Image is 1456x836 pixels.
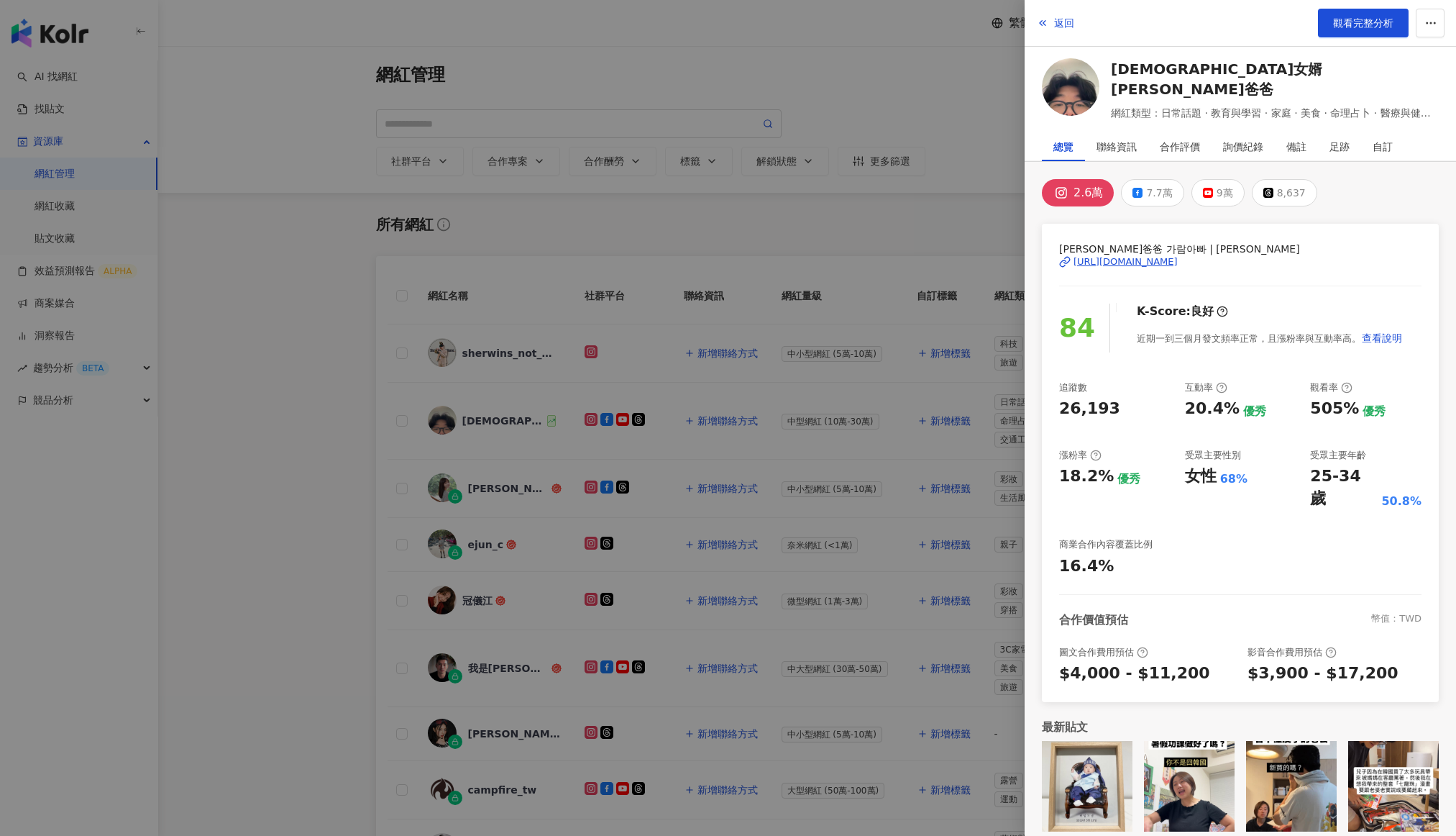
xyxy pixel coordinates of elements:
[1121,179,1183,206] button: 7.7萬
[1059,538,1153,551] div: 商業合作內容覆蓋比例
[1042,58,1099,116] img: KOL Avatar
[1111,105,1439,121] span: 網紅類型：日常話題 · 教育與學習 · 家庭 · 美食 · 命理占卜 · 醫療與健康 · 寵物 · 交通工具
[1146,183,1172,203] div: 7.7萬
[1036,9,1075,37] button: 返回
[1059,612,1128,628] div: 合作價值預估
[1247,646,1337,659] div: 影音合作費用預估
[1185,381,1227,394] div: 互動率
[1362,332,1402,344] span: 查看說明
[1073,255,1178,268] div: [URL][DOMAIN_NAME]
[1286,132,1306,161] div: 備註
[1111,59,1439,99] a: [DEMOGRAPHIC_DATA]女婿 [PERSON_NAME]爸爸
[1053,132,1073,161] div: 總覽
[1059,398,1120,420] div: 26,193
[1185,449,1241,462] div: 受眾主要性別
[1223,132,1263,161] div: 詢價紀錄
[1333,17,1393,29] span: 觀看完整分析
[1277,183,1306,203] div: 8,637
[1220,471,1247,487] div: 68%
[1059,241,1421,257] span: [PERSON_NAME]爸爸 가람아빠 | [PERSON_NAME]
[1096,132,1137,161] div: 聯絡資訊
[1137,304,1228,319] div: K-Score :
[1361,324,1403,353] button: 查看說明
[1310,398,1359,420] div: 505%
[1381,494,1421,509] div: 50.8%
[1348,741,1439,832] img: post-image
[1185,465,1217,488] div: 女性
[1243,404,1266,419] div: 優秀
[1073,183,1103,203] div: 2.6萬
[1191,179,1245,206] button: 9萬
[1191,304,1214,319] div: 良好
[1042,179,1114,206] button: 2.6萬
[1137,324,1403,353] div: 近期一到三個月發文頻率正常，且漲粉率與互動率高。
[1042,58,1099,121] a: KOL Avatar
[1059,465,1114,488] div: 18.2%
[1059,381,1087,394] div: 追蹤數
[1059,646,1148,659] div: 圖文合作費用預估
[1310,381,1352,394] div: 觀看率
[1059,308,1095,349] div: 84
[1042,741,1132,832] img: post-image
[1363,404,1386,419] div: 優秀
[1318,9,1409,37] a: 觀看完整分析
[1247,663,1398,685] div: $3,900 - $17,200
[1059,555,1114,578] div: 16.4%
[1217,183,1233,203] div: 9萬
[1042,719,1439,735] div: 最新貼文
[1329,132,1350,161] div: 足跡
[1144,741,1235,832] img: post-image
[1185,398,1240,420] div: 20.4%
[1160,132,1200,161] div: 合作評價
[1371,612,1421,628] div: 幣值：TWD
[1310,465,1378,510] div: 25-34 歲
[1252,179,1317,206] button: 8,637
[1059,255,1421,268] a: [URL][DOMAIN_NAME]
[1054,17,1074,29] span: 返回
[1246,741,1337,832] img: post-image
[1059,663,1210,685] div: $4,000 - $11,200
[1373,132,1393,161] div: 自訂
[1117,471,1140,487] div: 優秀
[1310,449,1366,462] div: 受眾主要年齡
[1059,449,1102,462] div: 漲粉率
